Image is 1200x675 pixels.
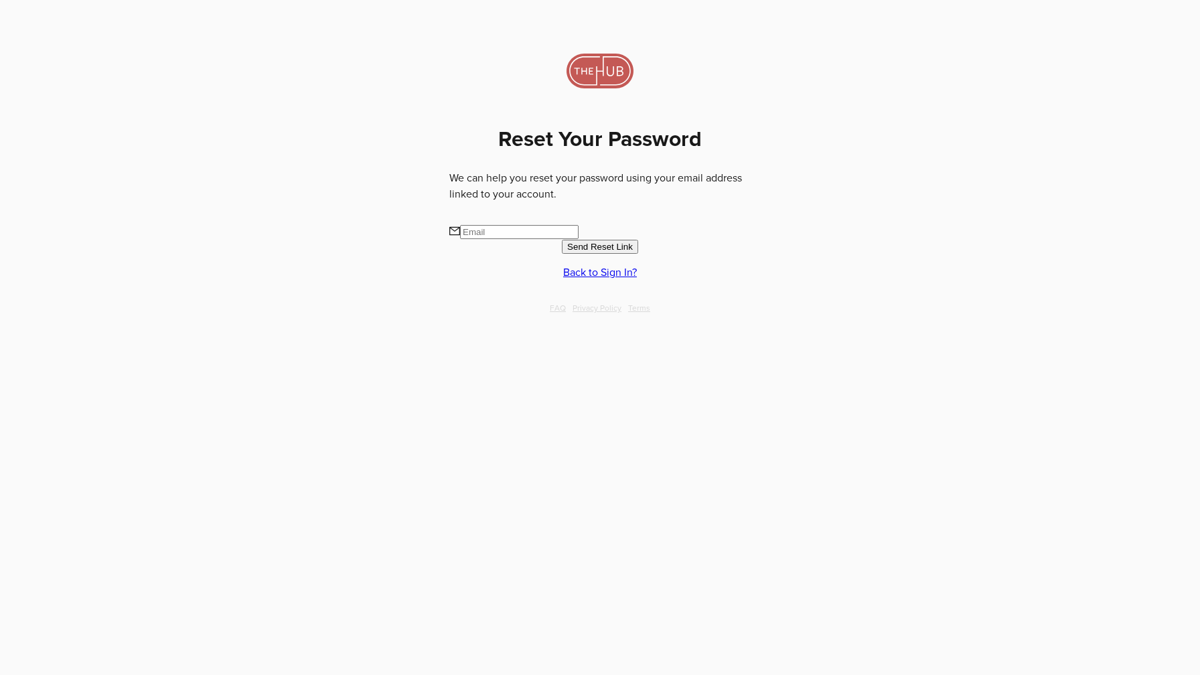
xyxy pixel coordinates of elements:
p: We can help you reset your password using your email address linked to your account. [449,170,751,202]
h1: Reset Your Password [449,123,751,155]
a: Back to Sign In? [563,266,637,279]
a: Privacy Policy [569,302,625,314]
input: Email [460,225,579,239]
span: Send Reset Link [567,242,633,252]
button: Send Reset Link [562,240,638,254]
a: Terms [625,302,654,314]
span: mail [449,226,460,236]
a: FAQ [546,302,569,314]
